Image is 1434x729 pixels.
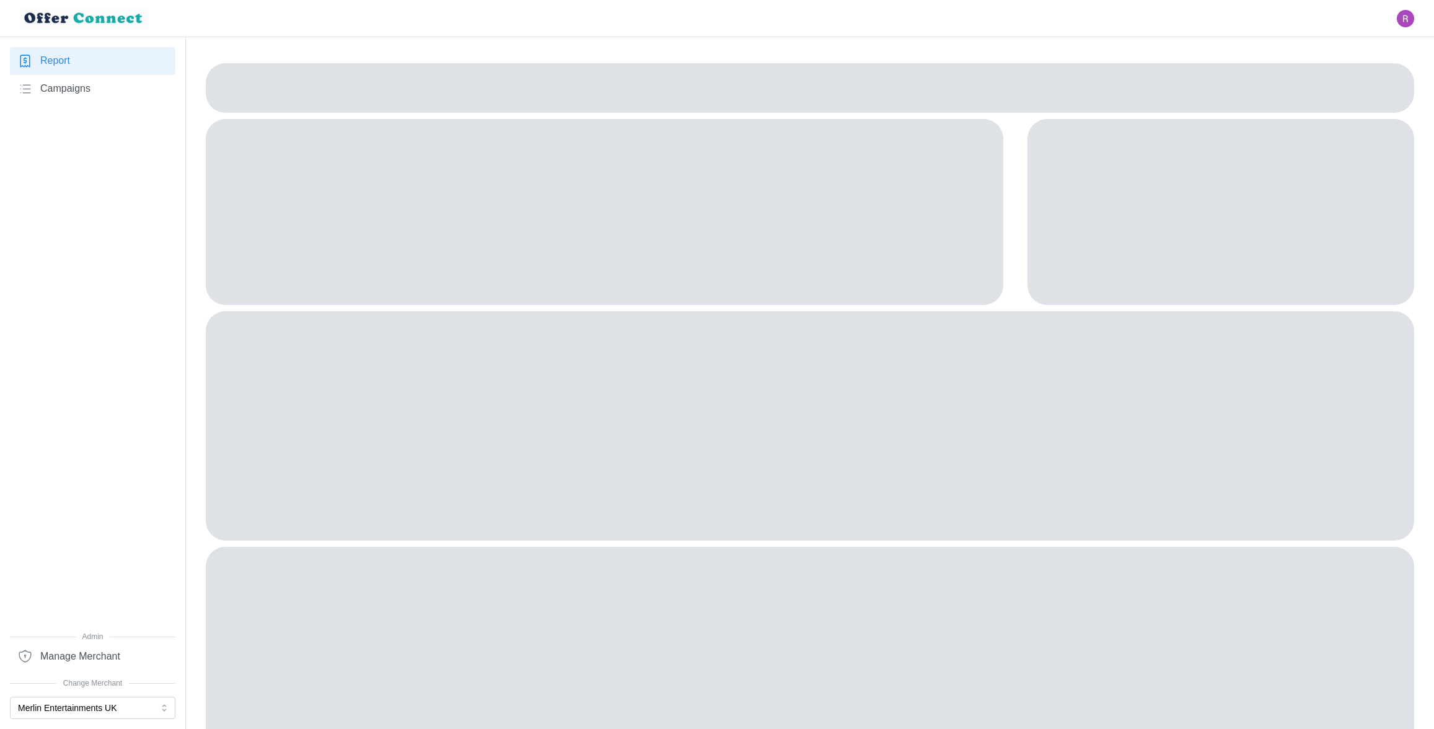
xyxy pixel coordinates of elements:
[10,75,175,103] a: Campaigns
[10,631,175,643] span: Admin
[10,642,175,670] a: Manage Merchant
[1397,10,1414,27] img: Ryan Gribben
[10,697,175,719] button: Merlin Entertainments UK
[10,678,175,689] span: Change Merchant
[40,649,120,665] span: Manage Merchant
[20,7,149,29] img: loyalBe Logo
[10,47,175,75] a: Report
[40,81,90,97] span: Campaigns
[40,53,70,69] span: Report
[1397,10,1414,27] button: Open user button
